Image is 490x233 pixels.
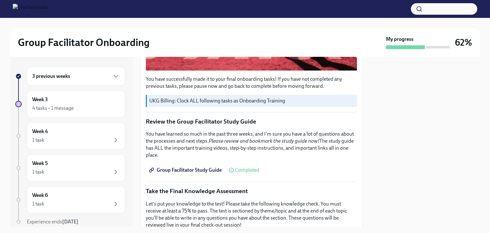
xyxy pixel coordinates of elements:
[15,123,125,149] a: Week 41 task
[146,117,357,126] p: Review the Group Facilitator Study Guide
[146,131,357,159] p: You have learned so much in the past three weeks, and I'm sure you have a lot of questions about ...
[15,186,125,213] a: Week 61 task
[18,36,150,49] h2: Group Facilitator Onboarding
[27,67,125,86] div: 3 previous weeks
[32,200,44,207] div: 1 task
[32,160,48,167] h6: Week 5
[13,4,48,14] img: CharlieHealth
[209,138,319,144] em: Please review and bookmark the study guide now!
[62,219,78,225] strong: [DATE]
[235,168,259,173] span: Completed
[146,164,226,177] a: Group Facilitator Study Guide
[32,169,44,176] div: 1 task
[32,128,48,135] h6: Week 4
[15,154,125,181] a: Week 51 task
[149,97,354,104] p: UKG Billing: Clock ALL following tasks as Onboarding Training
[146,76,357,90] p: You have successfully made it to your final onboarding tasks! If you have not completed any previ...
[455,37,472,48] h3: 62%
[150,167,222,173] span: Group Facilitator Study Guide
[146,187,357,195] p: Take the Final Knowledge Assessment
[32,192,48,199] h6: Week 6
[386,36,413,43] strong: My progress
[32,96,48,103] h6: Week 3
[32,137,44,144] div: 1 task
[146,200,357,229] p: Let's put your knowledge to the test! Please take the following knowledge check. You must receive...
[15,91,125,117] a: Week 34 tasks • 1 message
[32,73,70,80] h6: 3 previous weeks
[27,219,78,225] span: Experience ends
[32,105,74,112] div: 4 tasks • 1 message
